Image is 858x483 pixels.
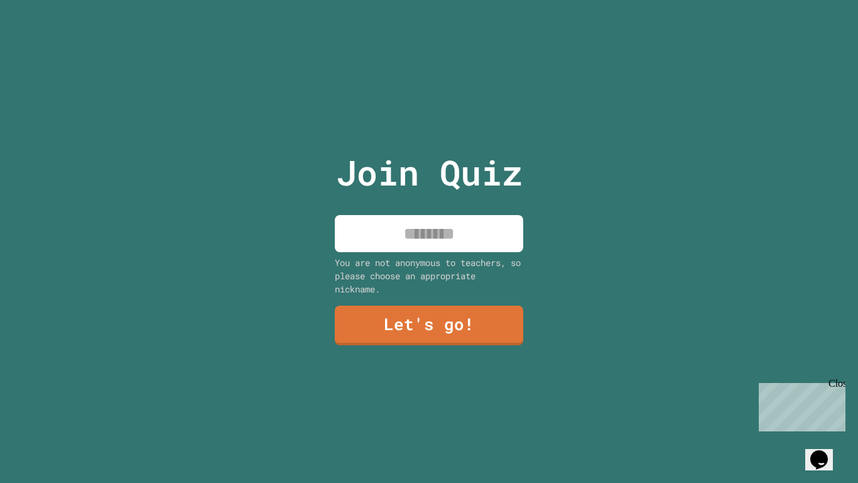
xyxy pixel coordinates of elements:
[335,306,523,345] a: Let's go!
[335,256,523,296] div: You are not anonymous to teachers, so please choose an appropriate nickname.
[754,378,845,431] iframe: chat widget
[5,5,87,80] div: Chat with us now!Close
[805,433,845,470] iframe: chat widget
[336,147,523,199] p: Join Quiz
